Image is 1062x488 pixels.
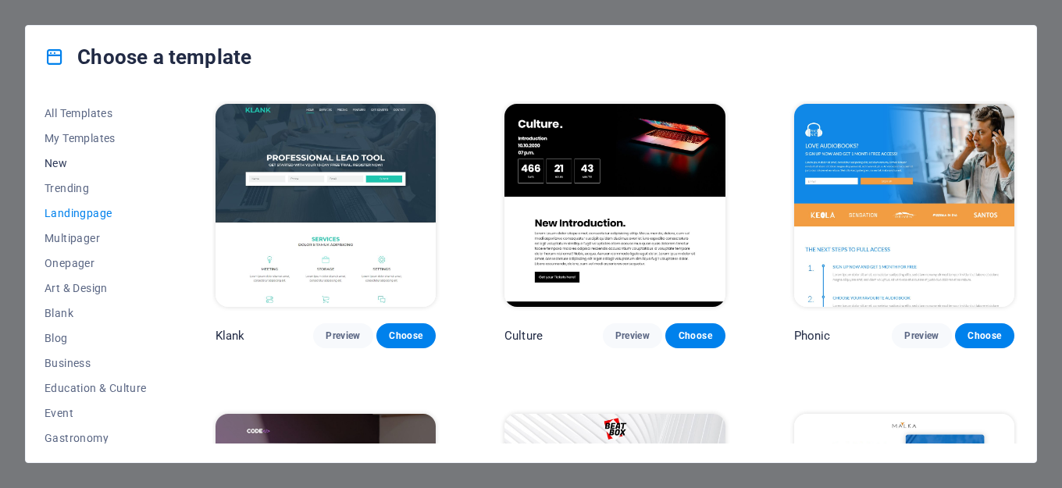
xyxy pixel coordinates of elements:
span: Gastronomy [45,432,147,444]
span: Blank [45,307,147,319]
button: Event [45,401,147,426]
span: Art & Design [45,282,147,294]
button: Blog [45,326,147,351]
button: Gastronomy [45,426,147,451]
button: My Templates [45,126,147,151]
button: New [45,151,147,176]
button: Blank [45,301,147,326]
p: Phonic [794,328,831,344]
button: Education & Culture [45,376,147,401]
span: New [45,157,147,169]
button: Business [45,351,147,376]
span: Event [45,407,147,419]
span: Preview [904,329,939,342]
button: Choose [665,323,725,348]
span: Choose [678,329,712,342]
span: Trending [45,182,147,194]
button: Onepager [45,251,147,276]
button: Choose [376,323,436,348]
span: Choose [968,329,1002,342]
span: Choose [389,329,423,342]
h4: Choose a template [45,45,251,69]
span: Education & Culture [45,382,147,394]
button: Preview [603,323,662,348]
button: Art & Design [45,276,147,301]
button: Multipager [45,226,147,251]
img: Klank [216,104,436,307]
span: Onepager [45,257,147,269]
span: Multipager [45,232,147,244]
span: Business [45,357,147,369]
span: Blog [45,332,147,344]
button: All Templates [45,101,147,126]
img: Phonic [794,104,1014,307]
p: Culture [504,328,543,344]
span: My Templates [45,132,147,144]
span: All Templates [45,107,147,119]
p: Klank [216,328,245,344]
button: Trending [45,176,147,201]
button: Choose [955,323,1014,348]
span: Landingpage [45,207,147,219]
img: Culture [504,104,725,307]
button: Preview [313,323,372,348]
button: Landingpage [45,201,147,226]
span: Preview [326,329,360,342]
button: Preview [892,323,951,348]
span: Preview [615,329,650,342]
